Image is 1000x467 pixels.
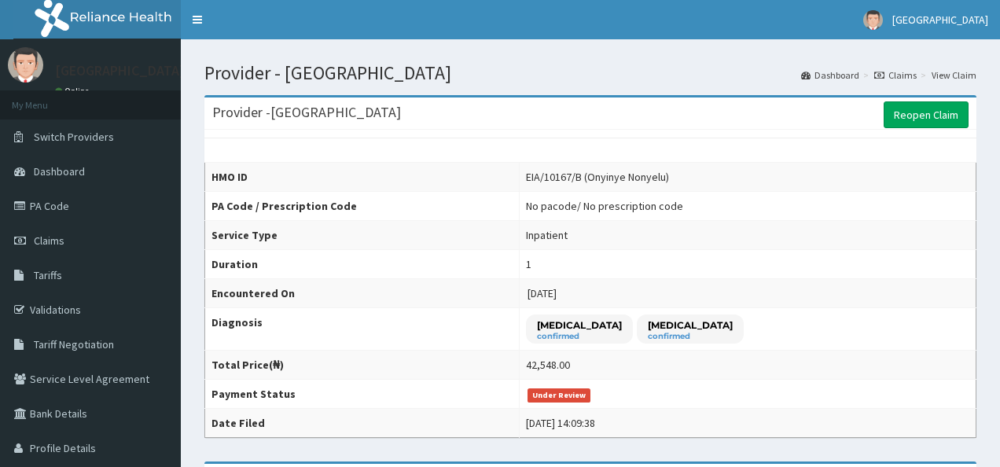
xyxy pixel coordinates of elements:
span: Dashboard [34,164,85,178]
div: 42,548.00 [526,357,570,373]
small: confirmed [537,333,622,340]
th: Date Filed [205,409,520,438]
div: EIA/10167/B (Onyinye Nonyelu) [526,169,669,185]
a: Online [55,86,93,97]
span: Switch Providers [34,130,114,144]
span: [GEOGRAPHIC_DATA] [892,13,988,27]
span: Tariff Negotiation [34,337,114,351]
img: User Image [863,10,883,30]
span: Claims [34,233,64,248]
a: Dashboard [801,68,859,82]
p: [MEDICAL_DATA] [537,318,622,332]
th: PA Code / Prescription Code [205,192,520,221]
th: Total Price(₦) [205,351,520,380]
a: Claims [874,68,917,82]
img: User Image [8,47,43,83]
th: Diagnosis [205,308,520,351]
a: View Claim [932,68,976,82]
div: No pacode / No prescription code [526,198,683,214]
a: Reopen Claim [884,101,969,128]
th: Encountered On [205,279,520,308]
th: HMO ID [205,163,520,192]
p: [MEDICAL_DATA] [648,318,733,332]
p: [GEOGRAPHIC_DATA] [55,64,185,78]
span: Tariffs [34,268,62,282]
th: Service Type [205,221,520,250]
small: confirmed [648,333,733,340]
div: Inpatient [526,227,568,243]
h1: Provider - [GEOGRAPHIC_DATA] [204,63,976,83]
span: [DATE] [528,286,557,300]
span: Under Review [528,388,591,403]
div: [DATE] 14:09:38 [526,415,595,431]
th: Duration [205,250,520,279]
div: 1 [526,256,531,272]
th: Payment Status [205,380,520,409]
h3: Provider - [GEOGRAPHIC_DATA] [212,105,401,120]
